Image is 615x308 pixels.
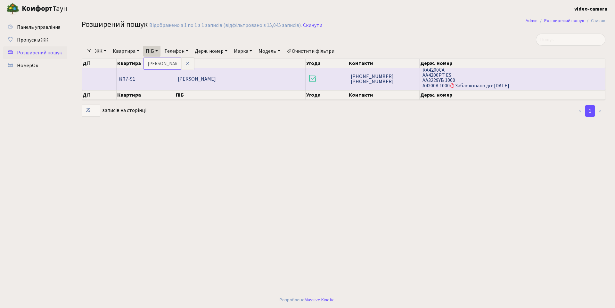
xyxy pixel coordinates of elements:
span: НомерОк [17,62,38,69]
th: Квартира [117,90,175,100]
nav: breadcrumb [516,14,615,28]
b: video-camera [574,5,607,12]
img: logo.png [6,3,19,15]
span: Розширений пошук [17,49,62,56]
th: Дії [82,90,117,100]
input: Пошук... [536,34,605,46]
span: Таун [22,4,67,14]
a: ПІБ [143,46,160,57]
span: Панель управління [17,24,60,31]
th: Угода [306,90,348,100]
select: записів на сторінці [82,105,100,117]
a: Телефон [162,46,191,57]
a: ЖК [93,46,109,57]
a: video-camera [574,5,607,13]
th: Дії [82,59,117,68]
th: ПІБ [175,90,306,100]
b: Комфорт [22,4,53,14]
a: Держ. номер [192,46,230,57]
th: Держ. номер [420,90,605,100]
b: КТ [119,75,126,83]
th: Квартира [117,59,175,68]
span: 7-91 [119,76,172,82]
li: Список [584,17,605,24]
label: записів на сторінці [82,105,146,117]
a: Квартира [110,46,142,57]
th: ПІБ [175,59,306,68]
div: Розроблено . [280,296,335,304]
a: НомерОк [3,59,67,72]
th: Контакти [348,59,420,68]
a: Розширений пошук [544,17,584,24]
span: Пропуск в ЖК [17,36,48,43]
a: Розширений пошук [3,46,67,59]
a: Панель управління [3,21,67,34]
a: Марка [231,46,255,57]
a: 1 [585,105,595,117]
span: КА4200СА АА4200РТ ES АА3229YВ 1000 А4200А 1000 Заблоковано до: [DATE] [422,68,603,89]
span: [PHONE_NUMBER] [PHONE_NUMBER] [351,74,417,84]
span: [PERSON_NAME] [178,75,216,83]
button: Переключити навігацію [80,4,96,14]
a: Пропуск в ЖК [3,34,67,46]
a: Massive Kinetic [305,296,334,303]
div: Відображено з 1 по 1 з 1 записів (відфільтровано з 15,045 записів). [149,22,302,28]
th: Держ. номер [420,59,605,68]
span: Розширений пошук [82,19,148,30]
th: Угода [306,59,348,68]
a: Скинути [303,22,322,28]
a: Admin [526,17,537,24]
a: Модель [256,46,283,57]
th: Контакти [348,90,420,100]
a: Очистити фільтри [284,46,337,57]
